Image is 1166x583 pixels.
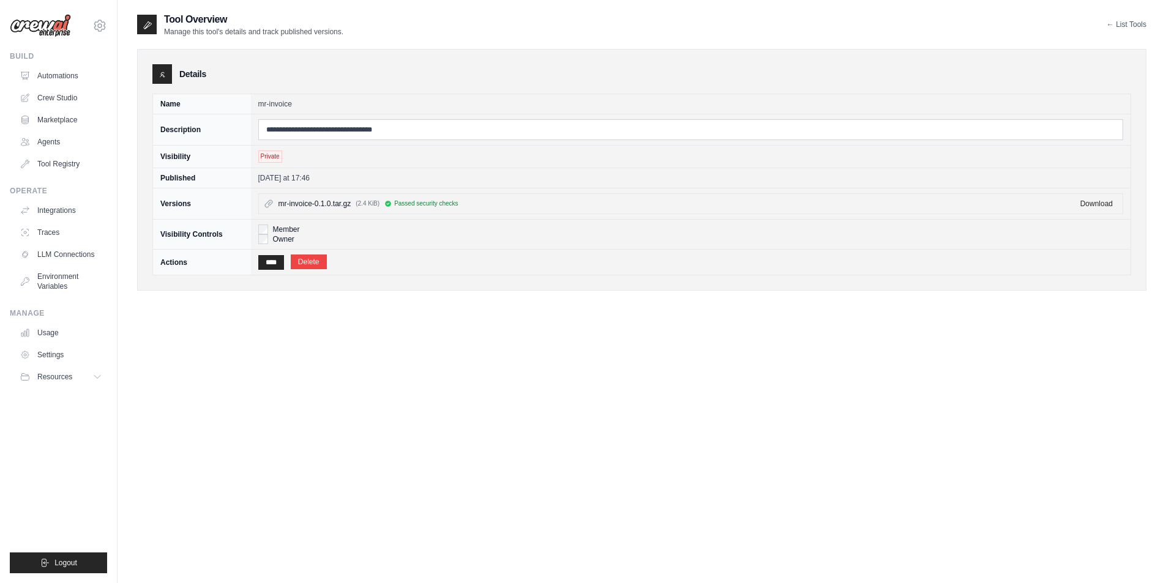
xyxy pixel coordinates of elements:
[15,66,107,86] a: Automations
[153,250,251,275] th: Actions
[164,27,343,37] p: Manage this tool's details and track published versions.
[258,174,310,182] time: August 13, 2025 at 17:46 EDT
[10,308,107,318] div: Manage
[10,186,107,196] div: Operate
[15,245,107,264] a: LLM Connections
[15,367,107,387] button: Resources
[164,12,343,27] h2: Tool Overview
[153,94,251,114] th: Name
[15,154,107,174] a: Tool Registry
[10,14,71,37] img: Logo
[179,68,206,80] h3: Details
[15,88,107,108] a: Crew Studio
[15,323,107,343] a: Usage
[54,558,77,568] span: Logout
[15,201,107,220] a: Integrations
[15,345,107,365] a: Settings
[15,267,107,296] a: Environment Variables
[153,188,251,220] th: Versions
[153,220,251,250] th: Visibility Controls
[356,199,379,209] span: (2.4 KiB)
[291,254,327,269] a: Delete
[273,234,294,244] label: Owner
[15,223,107,242] a: Traces
[10,552,107,573] button: Logout
[1107,20,1146,29] a: ← List Tools
[153,168,251,188] th: Published
[15,110,107,130] a: Marketplace
[15,132,107,152] a: Agents
[258,150,282,163] span: Private
[37,372,72,382] span: Resources
[153,114,251,146] th: Description
[278,199,351,209] span: mr-invoice-0.1.0.tar.gz
[153,146,251,168] th: Visibility
[273,225,300,234] label: Member
[251,94,1131,114] td: mr-invoice
[394,199,458,209] span: Passed security checks
[1080,199,1113,208] a: Download
[10,51,107,61] div: Build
